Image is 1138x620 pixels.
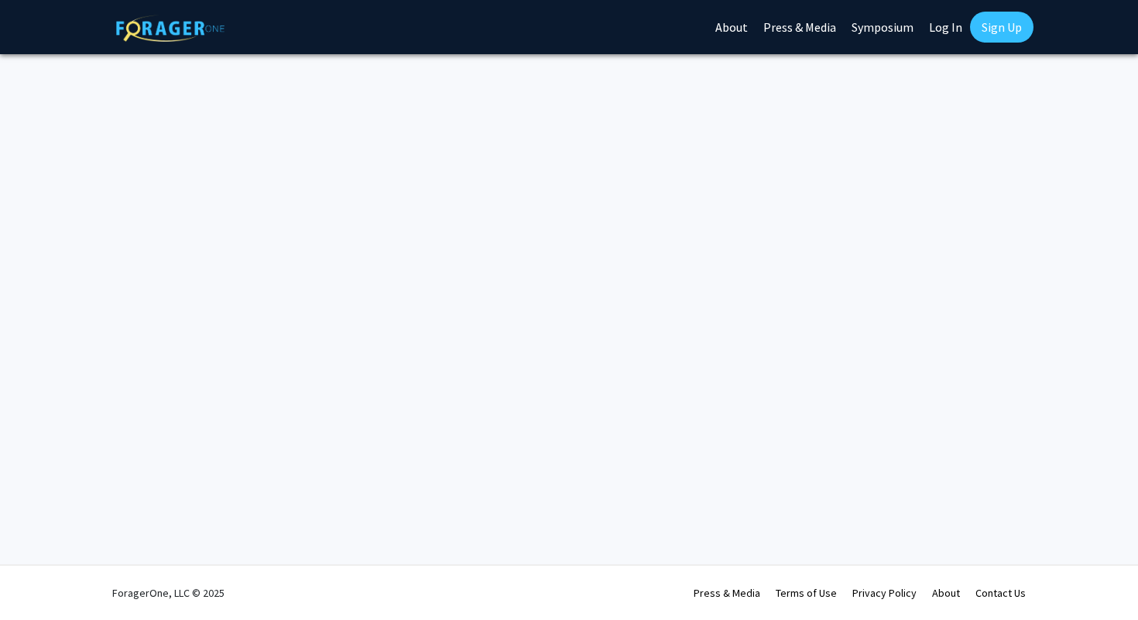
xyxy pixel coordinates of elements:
a: About [932,586,960,600]
a: Press & Media [694,586,760,600]
a: Sign Up [970,12,1033,43]
div: ForagerOne, LLC © 2025 [112,566,225,620]
a: Terms of Use [776,586,837,600]
a: Contact Us [975,586,1026,600]
img: ForagerOne Logo [116,15,225,42]
a: Privacy Policy [852,586,917,600]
